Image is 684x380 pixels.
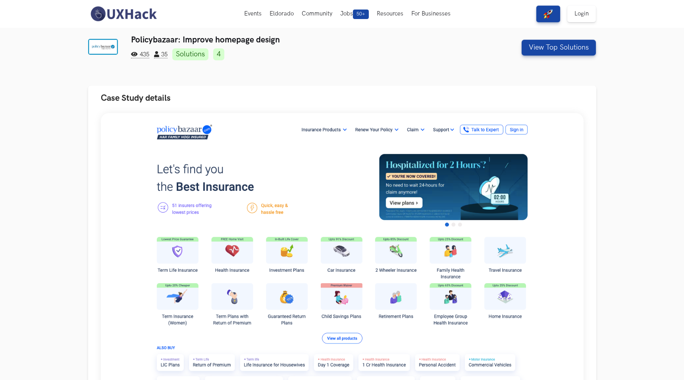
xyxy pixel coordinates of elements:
[101,93,171,104] span: Case Study details
[213,48,224,60] a: 4
[353,10,369,19] span: 50+
[88,39,118,55] img: Policybazaar logo
[88,6,159,22] img: UXHack-logo.png
[543,9,553,19] img: rocket
[131,35,467,45] h3: Policybazaar: Improve homepage design
[88,86,596,111] button: Case Study details
[172,48,208,60] a: Solutions
[154,51,168,58] span: 35
[131,51,149,58] span: 435
[522,40,596,56] button: View Top Solutions
[567,6,596,22] a: Login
